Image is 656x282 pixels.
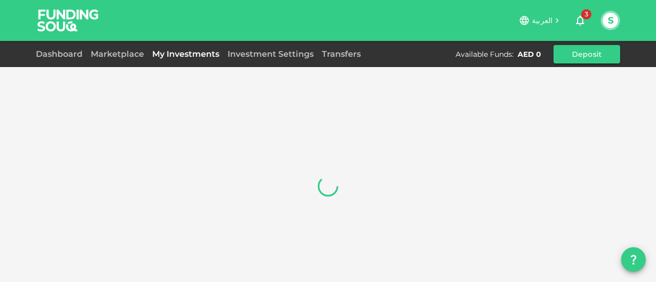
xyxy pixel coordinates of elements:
[570,10,590,31] button: 3
[87,49,148,59] a: Marketplace
[553,45,620,63] button: Deposit
[148,49,223,59] a: My Investments
[621,247,646,272] button: question
[223,49,318,59] a: Investment Settings
[456,49,514,59] div: Available Funds :
[318,49,365,59] a: Transfers
[581,9,591,19] span: 3
[36,49,87,59] a: Dashboard
[518,49,541,59] div: AED 0
[603,13,618,28] button: S
[532,16,552,25] span: العربية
